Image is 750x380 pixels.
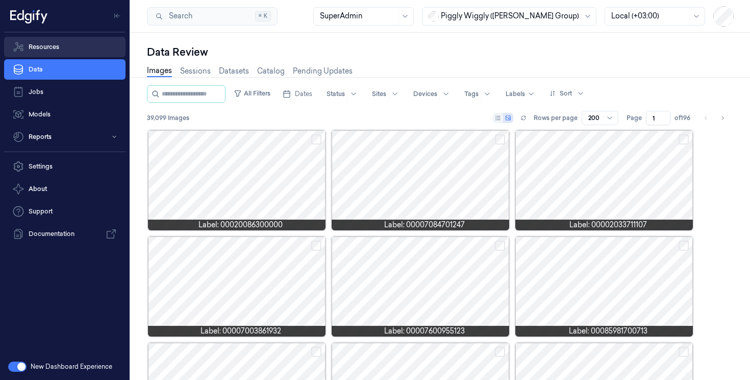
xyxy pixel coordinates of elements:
[384,220,465,230] span: Label: 00007084701247
[4,224,126,244] a: Documentation
[293,66,353,77] a: Pending Updates
[4,156,126,177] a: Settings
[147,65,172,77] a: Images
[165,11,192,21] span: Search
[4,201,126,222] a: Support
[495,134,505,145] button: Select row
[715,111,730,125] button: Go to next page
[384,326,465,337] span: Label: 00007600955123
[219,66,249,77] a: Datasets
[311,134,321,145] button: Select row
[569,326,647,337] span: Label: 00085981700713
[4,59,126,80] a: Data
[569,220,647,230] span: Label: 00002033711107
[495,241,505,251] button: Select row
[311,347,321,357] button: Select row
[4,37,126,57] a: Resources
[679,134,689,145] button: Select row
[230,85,274,102] button: All Filters
[534,113,578,123] p: Rows per page
[295,89,312,99] span: Dates
[180,66,211,77] a: Sessions
[311,241,321,251] button: Select row
[109,8,126,24] button: Toggle Navigation
[4,104,126,125] a: Models
[699,111,730,125] nav: pagination
[201,326,281,337] span: Label: 00007003861932
[679,241,689,251] button: Select row
[279,86,316,102] button: Dates
[257,66,285,77] a: Catalog
[147,45,734,59] div: Data Review
[495,347,505,357] button: Select row
[147,7,278,26] button: Search⌘K
[4,127,126,147] button: Reports
[4,179,126,199] button: About
[198,220,283,230] span: Label: 00020086300000
[674,113,691,123] span: of 196
[4,82,126,102] a: Jobs
[147,113,189,123] span: 39,099 Images
[627,113,642,123] span: Page
[679,347,689,357] button: Select row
